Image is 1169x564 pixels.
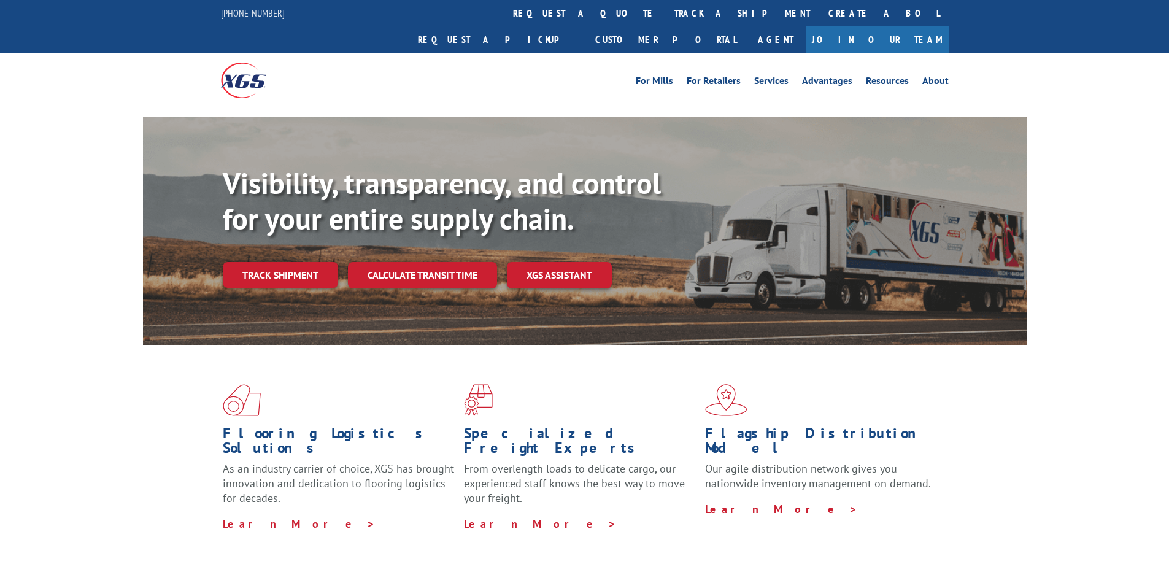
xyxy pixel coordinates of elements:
img: xgs-icon-focused-on-flooring-red [464,384,493,416]
a: Join Our Team [806,26,949,53]
a: About [922,76,949,90]
a: Learn More > [705,502,858,516]
img: xgs-icon-total-supply-chain-intelligence-red [223,384,261,416]
a: Learn More > [223,517,376,531]
a: Track shipment [223,262,338,288]
p: From overlength loads to delicate cargo, our experienced staff knows the best way to move your fr... [464,462,696,516]
a: [PHONE_NUMBER] [221,7,285,19]
a: For Retailers [687,76,741,90]
h1: Flooring Logistics Solutions [223,426,455,462]
a: Request a pickup [409,26,586,53]
a: Agent [746,26,806,53]
a: Calculate transit time [348,262,497,288]
a: XGS ASSISTANT [507,262,612,288]
a: For Mills [636,76,673,90]
img: xgs-icon-flagship-distribution-model-red [705,384,747,416]
a: Customer Portal [586,26,746,53]
h1: Specialized Freight Experts [464,426,696,462]
h1: Flagship Distribution Model [705,426,937,462]
a: Resources [866,76,909,90]
a: Learn More > [464,517,617,531]
a: Advantages [802,76,852,90]
span: As an industry carrier of choice, XGS has brought innovation and dedication to flooring logistics... [223,462,454,505]
b: Visibility, transparency, and control for your entire supply chain. [223,164,661,238]
span: Our agile distribution network gives you nationwide inventory management on demand. [705,462,931,490]
a: Services [754,76,789,90]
